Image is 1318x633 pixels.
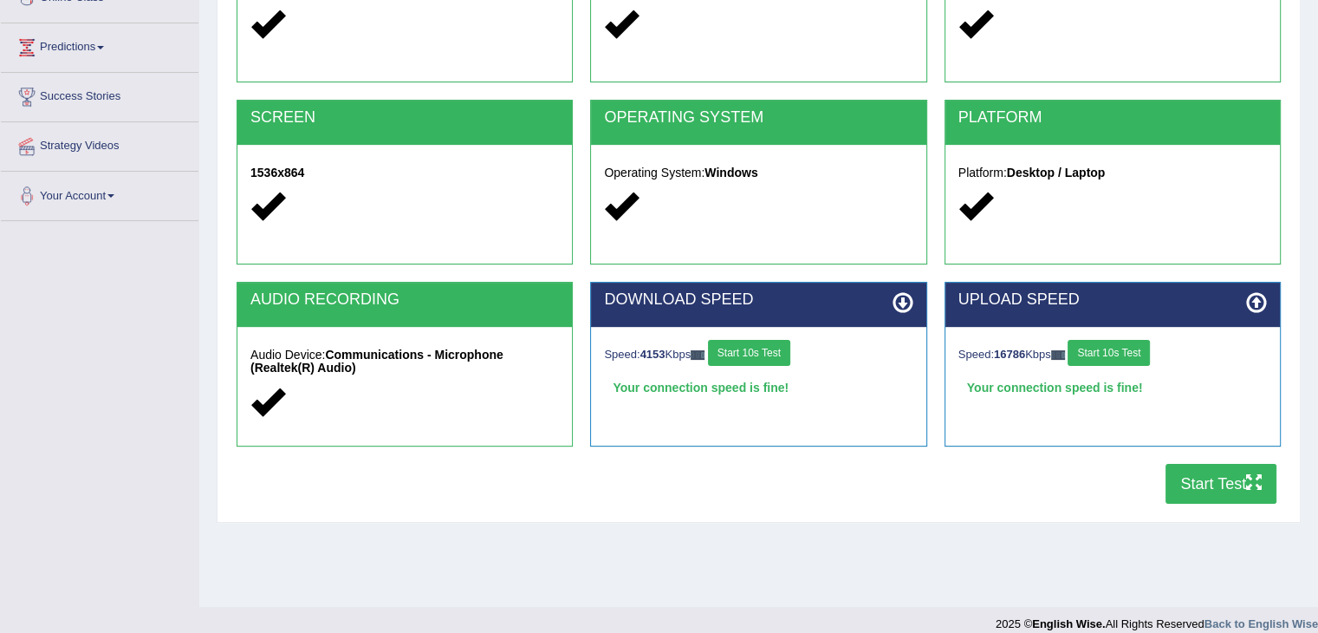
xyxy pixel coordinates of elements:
[604,375,912,401] div: Your connection speed is fine!
[250,109,559,127] h2: SCREEN
[250,291,559,309] h2: AUDIO RECORDING
[1,23,198,67] a: Predictions
[640,348,665,361] strong: 4153
[1,122,198,166] a: Strategy Videos
[250,166,304,179] strong: 1536x864
[958,109,1267,127] h2: PLATFORM
[604,166,912,179] h5: Operating System:
[1068,340,1150,366] button: Start 10s Test
[604,291,912,309] h2: DOWNLOAD SPEED
[958,375,1267,401] div: Your connection speed is fine!
[1204,617,1318,630] a: Back to English Wise
[604,109,912,127] h2: OPERATING SYSTEM
[996,607,1318,632] div: 2025 © All Rights Reserved
[1007,166,1106,179] strong: Desktop / Laptop
[1165,464,1276,504] button: Start Test
[250,348,503,375] strong: Communications - Microphone (Realtek(R) Audio)
[704,166,757,179] strong: Windows
[691,350,704,360] img: ajax-loader-fb-connection.gif
[958,340,1267,370] div: Speed: Kbps
[708,340,790,366] button: Start 10s Test
[1,73,198,116] a: Success Stories
[1032,617,1105,630] strong: English Wise.
[604,340,912,370] div: Speed: Kbps
[958,166,1267,179] h5: Platform:
[1,172,198,215] a: Your Account
[994,348,1025,361] strong: 16786
[958,291,1267,309] h2: UPLOAD SPEED
[1051,350,1065,360] img: ajax-loader-fb-connection.gif
[250,349,559,375] h5: Audio Device:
